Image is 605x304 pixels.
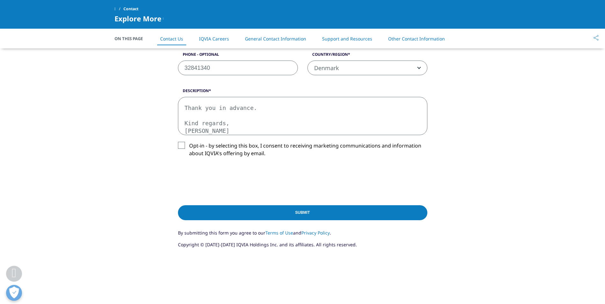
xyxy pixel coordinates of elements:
[308,61,427,76] span: Denmark
[388,36,445,42] a: Other Contact Information
[178,167,275,192] iframe: reCAPTCHA
[265,230,293,236] a: Terms of Use
[178,88,427,97] label: Description
[322,36,372,42] a: Support and Resources
[307,61,427,75] span: Denmark
[199,36,229,42] a: IQVIA Careers
[307,52,427,61] label: Country/Region
[178,205,427,220] input: Submit
[245,36,306,42] a: General Contact Information
[123,3,138,15] span: Contact
[301,230,330,236] a: Privacy Policy
[6,285,22,301] button: Åbn præferencer
[178,52,298,61] label: Phone - Optional
[160,36,183,42] a: Contact Us
[178,142,427,161] label: Opt-in - by selecting this box, I consent to receiving marketing communications and information a...
[114,35,150,42] span: On This Page
[178,229,427,241] p: By submitting this form you agree to our and .
[178,241,427,253] p: Copyright © [DATE]-[DATE] IQVIA Holdings Inc. and its affiliates. All rights reserved.
[114,15,161,22] span: Explore More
